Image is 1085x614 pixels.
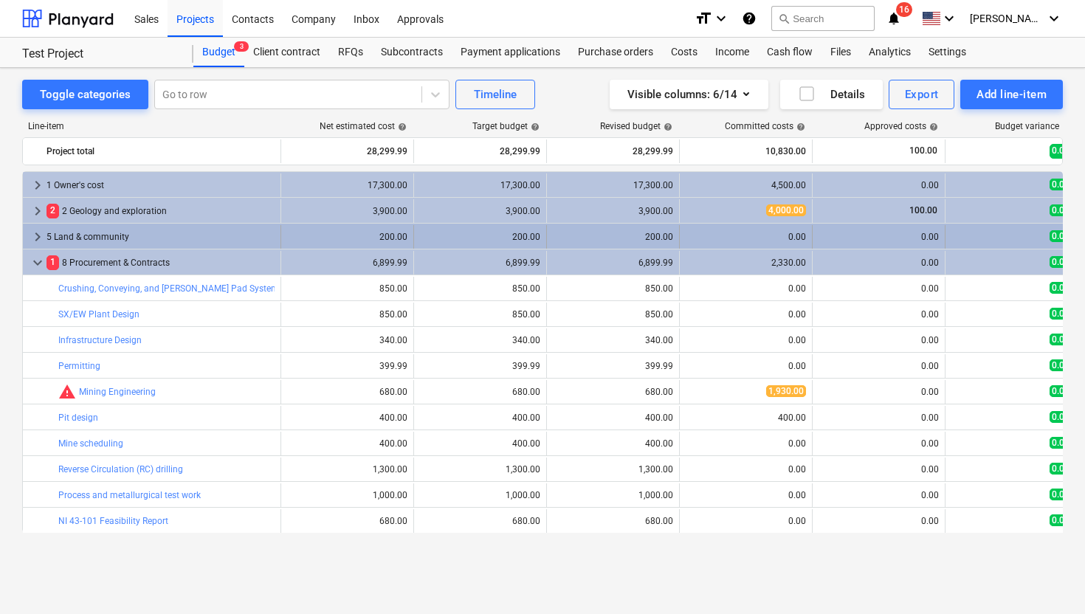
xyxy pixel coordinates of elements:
span: 100.00 [908,145,939,157]
a: Permitting [58,361,100,371]
div: 6,899.99 [420,258,540,268]
div: 0.00 [819,361,939,371]
button: Export [889,80,955,109]
a: Payment applications [452,38,569,67]
span: 0.00 [1050,411,1072,423]
div: Budget [193,38,244,67]
div: 2,330.00 [686,258,806,268]
span: search [778,13,790,24]
span: 0.00 [1050,204,1072,216]
div: 340.00 [553,335,673,345]
span: help [793,123,805,131]
div: 850.00 [287,283,407,294]
a: Analytics [860,38,920,67]
i: format_size [695,10,712,27]
div: Revised budget [600,121,672,131]
div: 0.00 [686,438,806,449]
div: 28,299.99 [553,139,673,163]
div: 3,900.00 [553,206,673,216]
span: help [528,123,540,131]
div: Cash flow [758,38,821,67]
span: 0.00 [1050,463,1072,475]
div: 200.00 [420,232,540,242]
div: 400.00 [553,413,673,423]
span: 3 [234,41,249,52]
span: 0.00 [1050,489,1072,500]
div: 0.00 [819,335,939,345]
div: 680.00 [287,516,407,526]
div: 0.00 [686,464,806,475]
div: Line-item [22,121,280,131]
span: 4,000.00 [766,204,806,216]
a: Purchase orders [569,38,662,67]
div: 399.99 [287,361,407,371]
div: Project total [46,139,275,163]
div: 0.00 [686,283,806,294]
div: 2 Geology and exploration [46,199,275,223]
a: RFQs [329,38,372,67]
div: 850.00 [420,283,540,294]
div: Visible columns : 6/14 [627,85,751,104]
div: 1,000.00 [287,490,407,500]
a: Reverse Circulation (RC) drilling [58,464,183,475]
i: keyboard_arrow_down [712,10,730,27]
a: Mine scheduling [58,438,123,449]
span: 0.00 [1050,437,1072,449]
div: 680.00 [553,387,673,397]
span: 0.00 [1050,308,1072,320]
div: 28,299.99 [287,139,407,163]
div: 0.00 [819,490,939,500]
a: Pit design [58,413,98,423]
div: 0.00 [819,180,939,190]
div: 17,300.00 [420,180,540,190]
a: Budget3 [193,38,244,67]
a: Income [706,38,758,67]
div: 400.00 [420,438,540,449]
span: keyboard_arrow_right [29,202,46,220]
a: Subcontracts [372,38,452,67]
div: 850.00 [287,309,407,320]
div: 1,300.00 [287,464,407,475]
div: 680.00 [553,516,673,526]
span: 0.00 [1050,230,1072,242]
span: 1 [46,255,59,269]
div: 0.00 [686,335,806,345]
div: 400.00 [420,413,540,423]
a: Process and metallurgical test work [58,490,201,500]
div: 400.00 [553,438,673,449]
span: 16 [896,2,912,17]
div: 0.00 [686,490,806,500]
div: 680.00 [287,387,407,397]
button: Details [780,80,883,109]
div: Toggle categories [40,85,131,104]
div: 200.00 [553,232,673,242]
span: help [926,123,938,131]
span: keyboard_arrow_down [29,254,46,272]
div: 340.00 [287,335,407,345]
span: 0.00 [1050,282,1072,294]
i: notifications [886,10,901,27]
div: 399.99 [420,361,540,371]
span: help [661,123,672,131]
div: 0.00 [819,283,939,294]
div: 850.00 [553,283,673,294]
div: Timeline [474,85,517,104]
div: 0.00 [686,232,806,242]
div: 1 Owner's cost [46,173,275,197]
span: keyboard_arrow_right [29,176,46,194]
button: Add line-item [960,80,1063,109]
span: Committed costs exceed revised budget [58,383,76,401]
div: 4,500.00 [686,180,806,190]
div: 3,900.00 [420,206,540,216]
div: Net estimated cost [320,121,407,131]
i: Knowledge base [742,10,757,27]
div: 17,300.00 [553,180,673,190]
div: 0.00 [819,413,939,423]
div: 0.00 [686,361,806,371]
div: Costs [662,38,706,67]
